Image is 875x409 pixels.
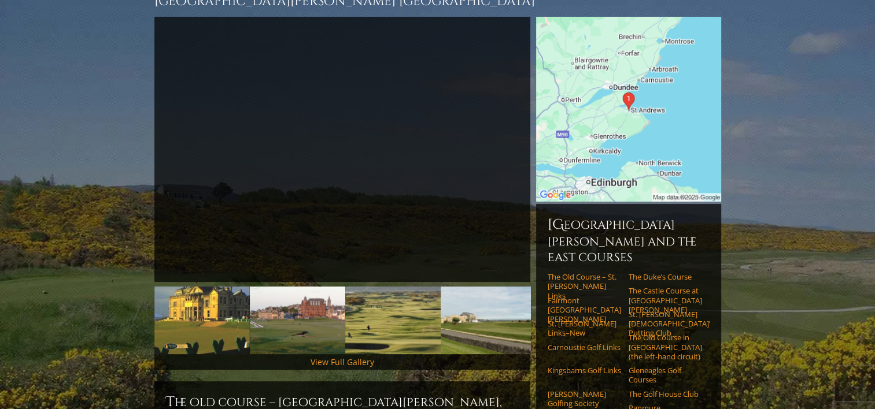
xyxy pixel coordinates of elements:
[629,310,702,338] a: St. [PERSON_NAME] [DEMOGRAPHIC_DATA]’ Putting Club
[548,366,621,375] a: Kingsbarns Golf Links
[629,389,702,399] a: The Golf House Club
[548,343,621,352] a: Carnoustie Golf Links
[629,286,702,314] a: The Castle Course at [GEOGRAPHIC_DATA][PERSON_NAME]
[548,215,710,265] h6: [GEOGRAPHIC_DATA][PERSON_NAME] and the East Courses
[548,296,621,324] a: Fairmont [GEOGRAPHIC_DATA][PERSON_NAME]
[548,319,621,338] a: St. [PERSON_NAME] Links–New
[629,366,702,385] a: Gleneagles Golf Courses
[311,356,374,367] a: View Full Gallery
[629,272,702,281] a: The Duke’s Course
[629,333,702,361] a: The Old Course in [GEOGRAPHIC_DATA] (the left-hand circuit)
[536,17,721,202] img: Google Map of St Andrews Links, St Andrews, United Kingdom
[548,272,621,300] a: The Old Course – St. [PERSON_NAME] Links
